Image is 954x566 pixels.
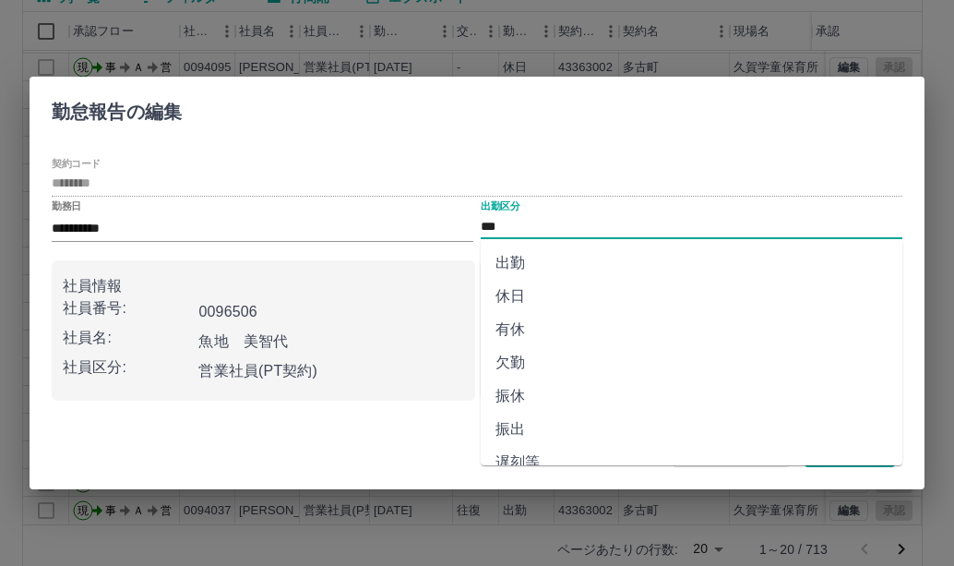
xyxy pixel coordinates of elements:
li: 休日 [481,280,902,313]
b: 魚地 美智代 [198,333,288,349]
h2: 勤怠報告の編集 [30,77,204,139]
li: 振出 [481,413,902,446]
label: 契約コード [52,156,101,170]
b: 0096506 [198,304,256,319]
li: 欠勤 [481,346,902,379]
p: 社員名: [63,327,191,349]
li: 遅刻等 [481,446,902,479]
li: 出勤 [481,247,902,280]
p: 社員区分: [63,356,191,379]
label: 勤務日 [52,199,81,213]
li: 振休 [481,379,902,413]
p: 社員番号: [63,297,191,319]
li: 有休 [481,313,902,346]
b: 営業社員(PT契約) [198,363,317,379]
p: 社員情報 [63,275,464,297]
label: 出勤区分 [481,199,519,213]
